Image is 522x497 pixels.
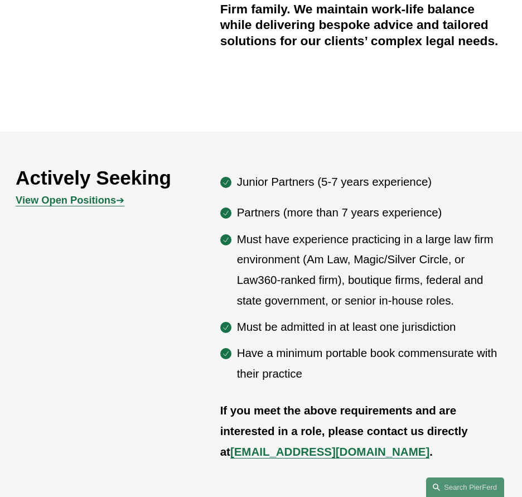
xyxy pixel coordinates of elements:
a: View Open Positions➔ [16,194,124,206]
p: Partners (more than 7 years experience) [237,202,506,223]
p: Must be admitted in at least one jurisdiction [237,317,506,337]
h2: Actively Seeking [16,166,179,190]
a: Search this site [426,477,504,497]
strong: . [429,445,433,458]
strong: View Open Positions [16,194,116,206]
a: [EMAIL_ADDRESS][DOMAIN_NAME] [230,445,429,458]
span: ➔ [16,194,124,206]
p: Must have experience practicing in a large law firm environment (Am Law, Magic/Silver Circle, or ... [237,229,506,312]
p: Have a minimum portable book commensurate with their practice [237,343,506,384]
strong: If you meet the above requirements and are interested in a role, please contact us directly at [220,404,471,458]
p: Junior Partners (5-7 years experience) [237,172,506,192]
